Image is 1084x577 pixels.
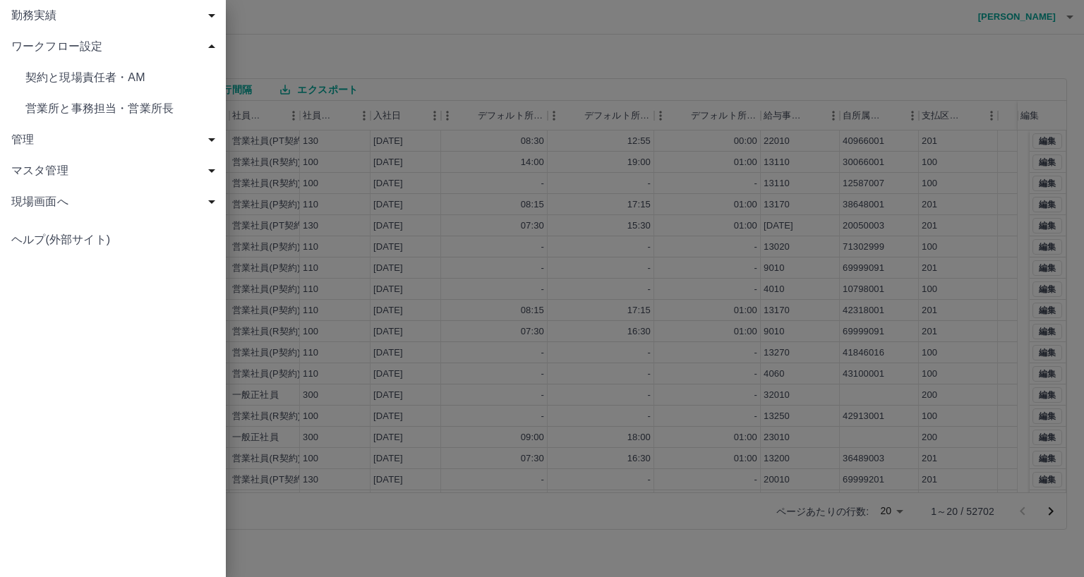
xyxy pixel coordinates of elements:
[11,193,220,210] span: 現場画面へ
[11,38,220,55] span: ワークフロー設定
[11,131,220,148] span: 管理
[11,231,215,248] span: ヘルプ(外部サイト)
[11,162,220,179] span: マスタ管理
[11,7,220,24] span: 勤務実績
[25,69,215,86] span: 契約と現場責任者・AM
[25,100,215,117] span: 営業所と事務担当・営業所長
